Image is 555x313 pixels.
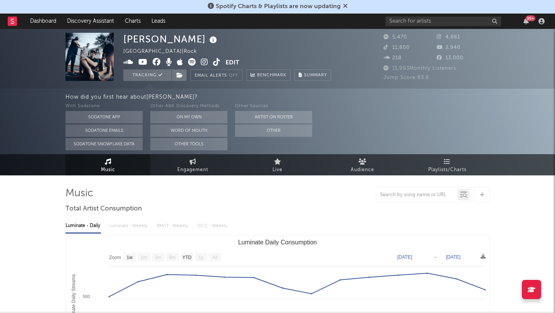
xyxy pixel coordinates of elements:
button: Word Of Mouth [150,125,227,137]
text: Zoom [109,255,121,260]
span: 11,993 Monthly Listeners [383,66,456,71]
span: Playlists/Charts [428,165,466,175]
a: Audience [320,154,405,175]
button: Sodatone Emails [66,125,143,137]
text: 500 [83,294,90,299]
span: 11,800 [383,45,410,50]
em: Off [229,74,238,78]
span: 13,000 [437,56,463,61]
text: 1w [127,255,133,260]
span: Engagement [177,165,208,175]
text: [DATE] [446,254,461,260]
a: Playlists/Charts [405,154,489,175]
a: Engagement [150,154,235,175]
button: Email AlertsOff [190,69,242,81]
a: Dashboard [25,13,62,29]
button: Other Tools [150,138,227,150]
a: Discovery Assistant [62,13,119,29]
span: 5,470 [383,35,407,40]
a: Leads [146,13,171,29]
span: 2,940 [437,45,461,50]
button: Other [235,125,312,137]
span: Benchmark [257,71,286,80]
text: [DATE] [397,254,412,260]
text: 3m [155,255,161,260]
text: 1m [141,255,147,260]
button: Summary [294,69,331,81]
button: Sodatone Snowflake Data [66,138,143,150]
div: With Sodatone [66,102,143,111]
span: Spotify Charts & Playlists are now updating [216,3,341,10]
span: 4,861 [437,35,460,40]
a: Charts [119,13,146,29]
button: Artist on Roster [235,111,312,123]
text: 1y [198,255,203,260]
div: Other Sources [235,102,312,111]
a: Music [66,154,150,175]
input: Search by song name or URL [376,192,457,198]
span: Total Artist Consumption [66,204,142,214]
text: All [212,255,217,260]
div: [PERSON_NAME] [123,33,219,45]
button: 99+ [523,18,529,24]
span: 218 [383,56,402,61]
button: On My Own [150,111,227,123]
div: How did you first hear about [PERSON_NAME] ? [66,93,555,102]
button: Sodatone App [66,111,143,123]
button: Tracking [123,69,172,81]
div: Luminate - Daily [66,219,101,232]
span: Jump Score: 83.9 [383,75,429,80]
div: 99 + [526,15,535,21]
div: [GEOGRAPHIC_DATA] | Rock [123,47,206,56]
a: Live [235,154,320,175]
span: Music [101,165,115,175]
text: → [433,254,437,260]
div: Other A&R Discovery Methods [150,102,227,111]
span: Live [272,165,283,175]
text: 6m [169,255,176,260]
button: Edit [225,58,239,68]
span: Summary [304,73,327,77]
text: YTD [182,255,192,260]
text: Luminate Daily Consumption [238,239,317,246]
input: Search for artists [385,17,501,26]
a: Benchmark [246,69,291,81]
span: Dismiss [343,3,348,10]
span: Audience [351,165,374,175]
